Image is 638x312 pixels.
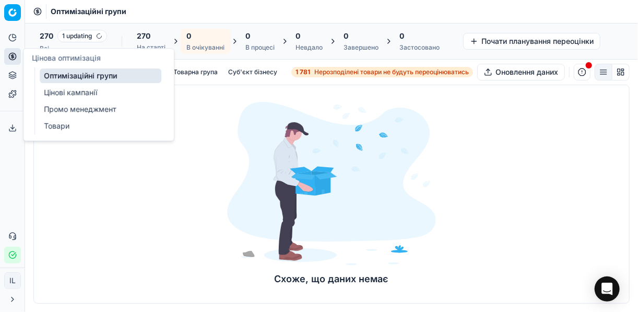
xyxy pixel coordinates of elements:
span: Цінова оптимізація [32,53,101,62]
div: В очікуванні [186,43,225,52]
a: Цінові кампанії [40,85,161,100]
span: Оптимізаційні групи [51,6,126,17]
span: 0 [296,31,300,41]
span: Нерозподілені товари не будуть переоцінюватись [314,68,469,76]
button: Оновлення даних [477,64,565,80]
span: IL [5,273,20,288]
button: Почати планування переоцінки [463,33,600,50]
a: 1 781Нерозподілені товари не будуть переоцінюватись [291,67,473,77]
span: 0 [344,31,348,41]
span: 1 updating [57,30,107,42]
a: Промо менеджмент [40,102,161,117]
div: Невдало [296,43,323,52]
span: 0 [186,31,191,41]
nav: breadcrumb [51,6,126,17]
span: 270 [40,31,53,41]
a: Оптимізаційні групи [40,68,161,83]
div: На старті [137,43,166,52]
button: Суб'єкт бізнесу [224,66,281,78]
div: Всі [40,44,107,53]
div: В процесі [245,43,275,52]
span: 0 [245,31,250,41]
button: IL [4,272,21,289]
div: Завершено [344,43,379,52]
div: Схоже, що даних немає [227,272,436,286]
strong: 1 781 [296,68,310,76]
span: 0 [399,31,404,41]
a: Товари [40,119,161,133]
div: Open Intercom Messenger [595,276,620,302]
span: 270 [137,31,150,41]
button: Товарна група [169,66,222,78]
div: Застосовано [399,43,440,52]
